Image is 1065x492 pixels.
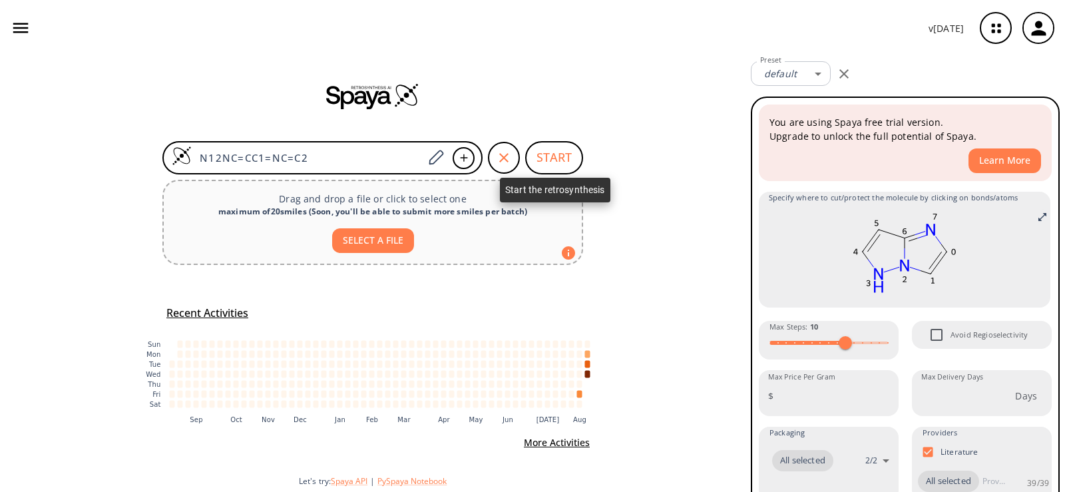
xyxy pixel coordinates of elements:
p: v [DATE] [929,21,964,35]
label: Preset [760,55,781,65]
img: Logo Spaya [172,146,192,166]
button: Learn More [968,148,1041,173]
text: Mon [146,351,161,358]
text: Thu [147,381,160,388]
label: Max Delivery Days [921,372,983,382]
text: Tue [148,361,161,368]
span: Avoid Regioselectivity [951,329,1028,341]
div: Let's try: [299,475,740,487]
span: Providers [923,427,957,439]
span: | [367,475,377,487]
text: Nov [262,415,275,423]
button: Spaya API [331,475,367,487]
g: y-axis tick label [146,341,160,408]
span: All selected [772,454,833,467]
input: Provider name [979,471,1008,492]
text: Wed [146,371,160,378]
text: Jun [502,415,513,423]
span: All selected [918,475,979,488]
text: Mar [397,415,411,423]
strong: 10 [810,322,818,332]
text: Fri [152,391,160,398]
button: Recent Activities [161,302,254,324]
span: Max Steps : [769,321,818,333]
button: START [525,141,583,174]
svg: Full screen [1037,212,1048,222]
text: Aug [573,415,586,423]
button: PySpaya Notebook [377,475,447,487]
text: Jan [334,415,345,423]
text: [DATE] [536,415,560,423]
button: More Activities [519,431,595,455]
p: You are using Spaya free trial version. Upgrade to unlock the full potential of Spaya. [769,115,1041,143]
span: Packaging [769,427,805,439]
button: SELECT A FILE [332,228,414,253]
label: Max Price Per Gram [768,372,835,382]
text: Dec [294,415,307,423]
text: Feb [366,415,378,423]
span: Specify where to cut/protect the molecule by clicking on bonds/atoms [769,192,1040,204]
p: Drag and drop a file or click to select one [174,192,571,206]
g: x-axis tick label [190,415,586,423]
div: maximum of 20 smiles ( Soon, you'll be able to submit more smiles per batch ) [174,206,571,218]
g: cell [170,340,590,407]
text: Sat [150,401,161,408]
p: 2 / 2 [865,455,877,466]
p: Literature [941,446,978,457]
input: Enter SMILES [192,151,423,164]
text: Sun [148,341,160,348]
text: May [469,415,483,423]
text: Oct [230,415,242,423]
text: Sep [190,415,202,423]
img: Spaya logo [326,83,419,109]
p: Days [1015,389,1037,403]
svg: N12NC=CC1=NC=C2 [769,209,1040,302]
p: 39 / 39 [1027,477,1049,489]
text: Apr [438,415,450,423]
p: $ [768,389,773,403]
h5: Recent Activities [166,306,248,320]
div: Start the retrosynthesis [500,178,610,202]
span: Avoid Regioselectivity [923,321,951,349]
em: default [764,67,797,80]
